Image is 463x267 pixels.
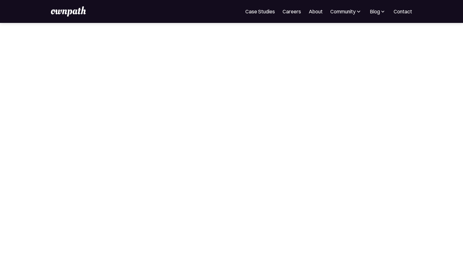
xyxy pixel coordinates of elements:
[394,8,412,15] a: Contact
[370,8,380,15] div: Blog
[330,8,355,15] div: Community
[330,8,362,15] div: Community
[245,8,275,15] a: Case Studies
[283,8,301,15] a: Careers
[369,8,386,15] div: Blog
[309,8,323,15] a: About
